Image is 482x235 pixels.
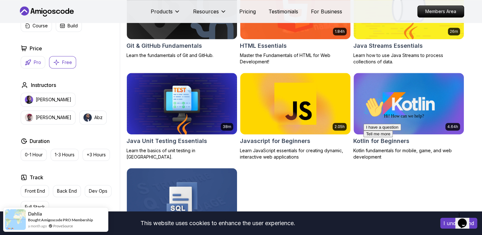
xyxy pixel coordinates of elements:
a: Java Unit Testing Essentials card38mJava Unit Testing EssentialsLearn the basics of unit testing ... [126,73,237,160]
a: For Business [311,8,342,15]
p: 0-1 Hour [25,152,43,158]
p: Abz [94,114,103,121]
p: Resources [193,8,219,15]
p: Dev Ops [89,188,107,194]
p: Learn the basics of unit testing in [GEOGRAPHIC_DATA]. [126,147,237,160]
h2: Javascript for Beginners [240,137,310,146]
p: [PERSON_NAME] [36,96,71,103]
img: provesource social proof notification image [5,209,26,230]
a: Members Area [417,5,464,18]
h2: Price [30,45,42,52]
p: 2.05h [335,124,345,129]
button: Full Stack [21,201,49,213]
span: Dahlia [28,211,42,217]
a: Testimonials [269,8,298,15]
img: instructor img [25,96,33,104]
p: Members Area [418,6,464,17]
p: Learn how to use Java Streams to process collections of data. [353,52,464,65]
p: Products [151,8,173,15]
p: Full Stack [25,204,45,210]
a: Kotlin for Beginners card4.64hKotlin for BeginnersKotlin fundamentals for mobile, game, and web d... [353,73,464,160]
p: 26m [450,29,458,34]
button: Pro [21,56,45,68]
a: ProveSource [53,223,73,229]
button: Free [49,56,76,68]
img: :wave: [3,3,23,23]
p: Learn the fundamentals of Git and GitHub. [126,52,237,59]
p: Back End [57,188,77,194]
button: instructor img[PERSON_NAME] [21,110,76,125]
button: I have a question [3,29,40,36]
span: a month ago [28,223,47,229]
p: Free [62,59,72,66]
button: instructor imgAbz [79,110,107,125]
img: Javascript for Beginners card [240,73,350,135]
h2: Track [30,174,43,181]
button: 0-1 Hour [21,149,47,161]
img: instructor img [25,113,33,122]
button: Accept cookies [440,218,477,229]
button: instructor img[PERSON_NAME] [21,93,76,107]
p: [PERSON_NAME] [36,114,71,121]
iframe: chat widget [361,95,476,206]
p: Build [68,23,78,29]
button: Resources [193,8,227,20]
h2: Java Unit Testing Essentials [126,137,207,146]
h2: Git & GitHub Fundamentals [126,41,202,50]
div: This website uses cookies to enhance the user experience. [5,216,431,230]
p: Kotlin fundamentals for mobile, game, and web development [353,147,464,160]
span: Bought [28,217,40,222]
p: Pro [34,59,41,66]
p: Course [32,23,48,29]
img: instructor img [83,113,92,122]
button: Dev Ops [85,185,112,197]
span: Hi! How can we help? [3,19,63,24]
p: Front End [25,188,45,194]
p: Master the Fundamentals of HTML for Web Development! [240,52,351,65]
p: +3 Hours [87,152,106,158]
button: Tell me more [3,36,32,43]
a: Amigoscode PRO Membership [41,217,93,222]
button: Build [56,20,82,32]
p: 38m [223,124,231,129]
button: Back End [53,185,81,197]
a: Javascript for Beginners card2.05hJavascript for BeginnersLearn JavaScript essentials for creatin... [240,73,351,160]
iframe: chat widget [455,210,476,229]
p: 1.84h [335,29,345,34]
h2: HTML Essentials [240,41,287,50]
button: Course [21,20,52,32]
img: Up and Running with SQL and Databases card [127,168,237,230]
a: Pricing [239,8,256,15]
img: Java Unit Testing Essentials card [127,73,237,135]
img: Kotlin for Beginners card [354,73,464,135]
h2: Java Streams Essentials [353,41,423,50]
div: 👋Hi! How can we help?I have a questionTell me more [3,3,117,43]
p: Learn JavaScript essentials for creating dynamic, interactive web applications [240,147,351,160]
h2: Kotlin for Beginners [353,137,409,146]
button: Front End [21,185,49,197]
h2: Instructors [31,81,56,89]
button: +3 Hours [83,149,110,161]
button: Products [151,8,180,20]
button: 1-3 Hours [51,149,79,161]
h2: Duration [30,137,50,145]
p: 1-3 Hours [55,152,75,158]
